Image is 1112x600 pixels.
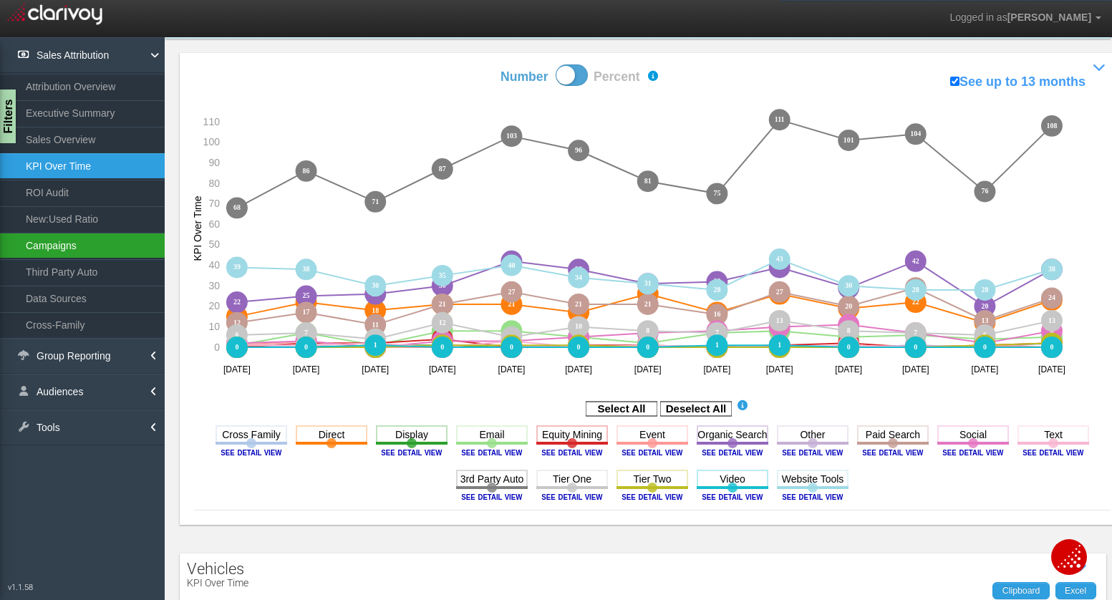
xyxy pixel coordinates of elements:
text: 90 [208,157,220,168]
text: 110 [203,115,221,127]
text: 26 [372,290,379,298]
text: 23 [1050,296,1057,304]
text: 22 [233,298,241,306]
text: 7 [304,329,308,337]
text: 18 [372,306,379,314]
text: 0 [848,343,851,351]
text: 24 [1050,294,1057,301]
text: 20 [846,302,854,310]
text: 19 [846,304,854,312]
text: 2 [647,339,650,347]
text: [DATE] [498,364,526,374]
text: 8 [511,326,514,334]
text: [DATE] [904,364,931,374]
text: 27 [777,288,784,296]
a: Clipboard [992,582,1049,599]
span: Vehicles [187,560,244,578]
text: 10 [576,323,583,331]
text: 38 [1050,265,1057,273]
text: 21 [508,300,516,308]
text: 2 [848,339,851,347]
text: 0 [716,343,720,351]
text: 31 [645,279,652,287]
label: See up to 13 months [950,73,1086,92]
p: KPI Over Time [187,578,248,589]
text: 28 [715,286,722,294]
text: 6 [985,331,988,339]
text: 20 [208,300,220,311]
text: [DATE] [566,364,593,374]
span: Clipboard [1002,586,1040,596]
span: [PERSON_NAME] [1007,11,1091,23]
text: [DATE] [635,364,662,374]
text: 60 [208,218,220,230]
text: 1 [848,341,851,349]
text: 8 [1052,326,1055,334]
text: 12 [233,319,241,326]
text: 7 [915,329,919,337]
text: 7 [647,329,650,337]
text: 39 [777,263,784,271]
text: 80 [208,177,220,188]
text: 0 [511,343,514,351]
text: 38 [303,265,310,273]
text: 17 [303,308,310,316]
text: 11 [846,321,853,329]
text: 81 [645,177,652,185]
i: Show / Hide Performance Chart [1089,57,1111,79]
text: 4 [441,335,445,343]
text: 101 [844,136,855,144]
text: 21 [439,300,446,308]
text: 30 [208,280,220,291]
text: [DATE] [223,364,251,374]
text: 30 [846,281,854,289]
text: 0 [304,343,308,351]
text: 0 [985,343,988,351]
text: 22 [303,298,310,306]
text: [DATE] [705,364,732,374]
span: Logged in as [949,11,1007,23]
text: 42 [508,257,516,265]
text: 40 [508,261,516,268]
text: 21 [645,300,652,308]
text: 1 [915,341,919,349]
text: 16 [715,310,722,318]
text: 0 [779,343,783,351]
text: 103 [507,132,518,140]
a: Logged in as[PERSON_NAME] [939,1,1112,35]
text: 25 [303,291,310,299]
text: 0 [236,343,239,351]
span: Excel [1065,586,1086,596]
text: KPI Over Time [192,195,203,261]
text: 13 [1050,316,1057,324]
text: 10 [777,323,784,331]
text: 5 [848,333,851,341]
text: 71 [372,198,379,205]
text: 3 [441,337,445,345]
text: 10 [208,321,220,332]
text: 75 [715,189,722,197]
text: 8 [779,326,783,334]
text: 8 [848,326,851,334]
text: 108 [1048,121,1059,129]
text: 12 [439,319,446,326]
text: 17 [715,308,722,316]
text: 104 [912,130,922,137]
text: 6 [236,331,239,339]
text: 6 [915,331,919,339]
text: [DATE] [293,364,320,374]
text: 42 [913,257,920,265]
text: 2 [1052,339,1055,347]
text: 20 [982,302,990,310]
text: 8 [716,326,720,334]
text: 76 [982,187,990,195]
text: 7 [716,329,720,337]
text: 1 [577,341,581,349]
text: 43 [777,255,784,263]
text: 8 [441,326,445,334]
text: [DATE] [1040,364,1067,374]
text: 5 [1052,333,1055,341]
text: 1 [511,341,514,349]
text: 1 [779,341,783,349]
text: 30 [372,281,379,289]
